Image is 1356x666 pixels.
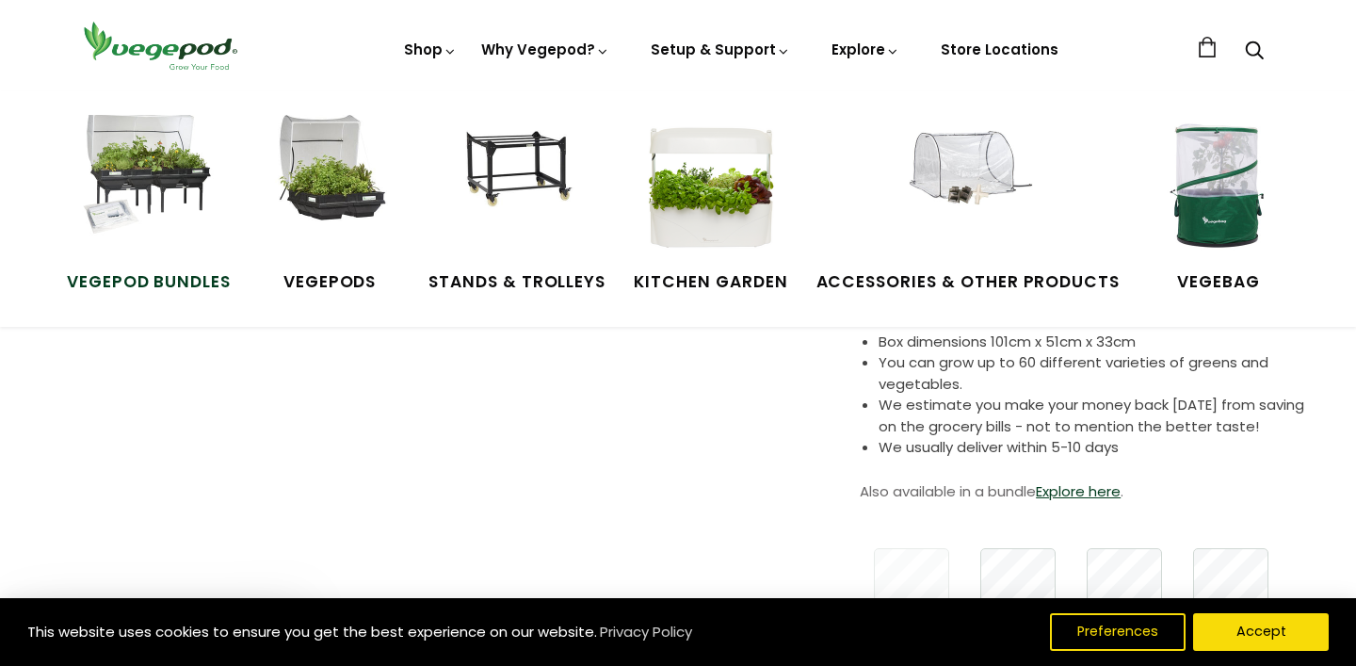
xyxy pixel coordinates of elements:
img: Raised Garden Kits [259,115,400,256]
span: VegeBag [1148,270,1289,295]
button: Accept [1193,613,1329,651]
img: Vegepod [75,19,245,73]
img: Kitchen Garden [640,115,782,256]
span: Vegepod Bundles [67,270,231,295]
span: Kitchen Garden [634,270,787,295]
p: Also available in a bundle . [860,478,1309,506]
li: We usually deliver within 5-10 days [879,437,1309,459]
a: Explore [831,40,899,59]
li: We estimate you make your money back [DATE] from saving on the grocery bills - not to mention the... [879,395,1309,437]
li: Box dimensions 101cm x 51cm x 33cm [879,332,1309,353]
img: Vegepod Bundles [78,115,219,256]
a: Stands & Trolleys [428,115,605,294]
a: VegeBag [1148,115,1289,294]
li: You can grow up to 60 different varieties of greens and vegetables. [879,352,1309,395]
a: Privacy Policy (opens in a new tab) [597,615,695,649]
a: Explore here [1036,481,1121,501]
img: VegeBag [1148,115,1289,256]
a: Shop [404,40,457,112]
span: Stands & Trolleys [428,270,605,295]
a: Vegepod Bundles [67,115,231,294]
a: Setup & Support [651,40,790,59]
a: Why Vegepod? [481,40,609,59]
a: Accessories & Other Products [816,115,1121,294]
a: Kitchen Garden [634,115,787,294]
span: Accessories & Other Products [816,270,1121,295]
a: Store Locations [941,40,1058,59]
a: Search [1245,42,1264,62]
a: Vegepods [259,115,400,294]
span: This website uses cookies to ensure you get the best experience on our website. [27,622,597,642]
img: Accessories & Other Products [897,115,1039,256]
span: Vegepods [259,270,400,295]
button: Preferences [1050,613,1186,651]
img: Stands & Trolleys [446,115,588,256]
